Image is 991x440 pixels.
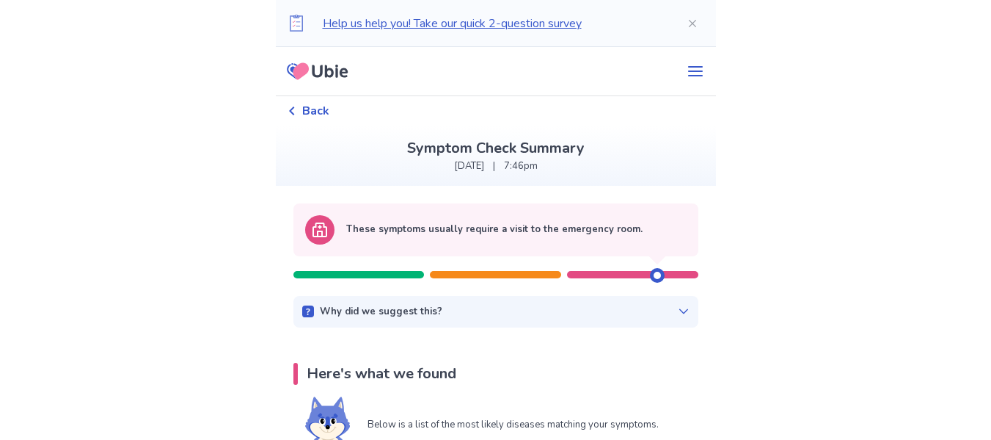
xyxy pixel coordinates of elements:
[307,363,456,385] p: Here's what we found
[493,159,495,174] p: |
[346,223,643,237] p: These symptoms usually require a visit to the emergency room.
[367,418,659,433] p: Below is a list of the most likely diseases matching your symptoms.
[288,137,704,159] p: Symptom Check Summary
[323,15,663,32] p: Help us help you! Take our quick 2-question survey
[320,305,442,320] p: Why did we suggest this?
[504,159,538,174] p: 7:46pm
[454,159,484,174] p: [DATE]
[675,57,716,86] button: menu
[302,102,329,120] span: Back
